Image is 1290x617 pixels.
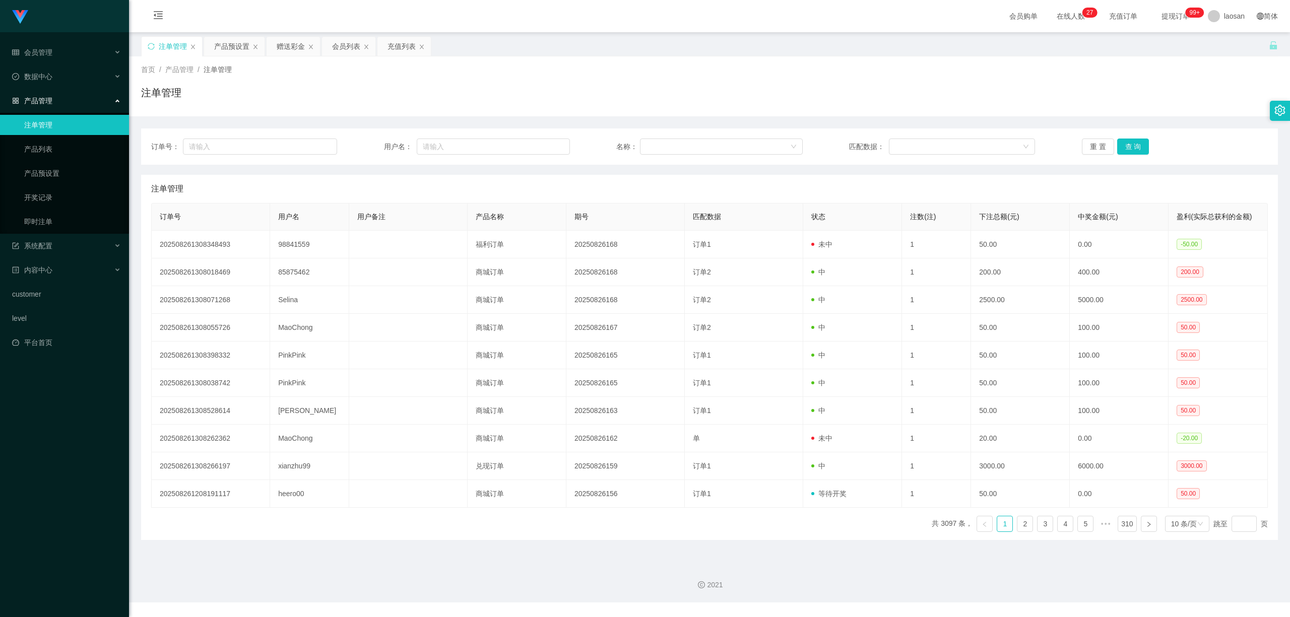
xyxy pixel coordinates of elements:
span: 中奖金额(元) [1078,213,1118,221]
li: 310 [1118,516,1136,532]
span: 2500.00 [1177,294,1206,305]
td: 400.00 [1070,258,1169,286]
span: 下注总额(元) [979,213,1019,221]
li: 1 [997,516,1013,532]
li: 向后 5 页 [1098,516,1114,532]
li: 下一页 [1141,516,1157,532]
td: 202508261308348493 [152,231,270,258]
a: 2 [1017,516,1033,531]
td: 福利订单 [468,231,566,258]
td: 1 [902,258,971,286]
td: 0.00 [1070,480,1169,508]
span: 提现订单 [1156,13,1195,20]
i: 图标: down [1197,521,1203,528]
td: 202508261208191117 [152,480,270,508]
span: 50.00 [1177,405,1200,416]
td: 商城订单 [468,480,566,508]
i: 图标: unlock [1269,41,1278,50]
a: 5 [1078,516,1093,531]
a: 310 [1118,516,1136,531]
i: 图标: close [190,44,196,50]
td: 1 [902,425,971,452]
span: 订单1 [693,406,711,415]
i: 图标: close [363,44,369,50]
h1: 注单管理 [141,85,181,100]
a: 开奖记录 [24,187,121,208]
i: 图标: close [308,44,314,50]
li: 共 3097 条， [932,516,973,532]
td: 商城订单 [468,341,566,369]
i: 图标: down [1023,144,1029,151]
td: 20250826168 [566,286,685,314]
i: 图标: global [1257,13,1264,20]
a: 3 [1038,516,1053,531]
span: 50.00 [1177,377,1200,388]
i: 图标: sync [148,43,155,50]
td: 商城订单 [468,258,566,286]
span: 中 [811,296,825,304]
td: 202508261308528614 [152,397,270,425]
td: MaoChong [270,425,349,452]
td: 202508261308262362 [152,425,270,452]
td: 200.00 [971,258,1070,286]
td: PinkPink [270,369,349,397]
td: 202508261308018469 [152,258,270,286]
td: [PERSON_NAME] [270,397,349,425]
img: logo.9652507e.png [12,10,28,24]
a: 1 [997,516,1012,531]
span: 中 [811,406,825,415]
a: 注单管理 [24,115,121,135]
td: 2500.00 [971,286,1070,314]
td: 6000.00 [1070,452,1169,480]
div: 产品预设置 [214,37,249,56]
span: ••• [1098,516,1114,532]
td: 50.00 [971,369,1070,397]
span: 中 [811,323,825,331]
td: 20250826168 [566,258,685,286]
td: 20250826165 [566,369,685,397]
span: 数据中心 [12,73,52,81]
td: MaoChong [270,314,349,341]
td: 50.00 [971,314,1070,341]
i: 图标: check-circle-o [12,73,19,80]
span: 状态 [811,213,825,221]
td: 3000.00 [971,452,1070,480]
span: 会员管理 [12,48,52,56]
span: 期号 [574,213,589,221]
i: 图标: profile [12,266,19,273]
span: 未中 [811,434,832,442]
p: 2 [1086,8,1090,18]
button: 重 置 [1082,139,1114,155]
span: 在线人数 [1052,13,1090,20]
i: 图标: down [791,144,797,151]
span: 用户名： [384,142,417,152]
span: 中 [811,268,825,276]
td: 50.00 [971,397,1070,425]
td: 20250826162 [566,425,685,452]
td: 20.00 [971,425,1070,452]
td: PinkPink [270,341,349,369]
span: 用户名 [278,213,299,221]
span: 订单1 [693,240,711,248]
a: 4 [1058,516,1073,531]
p: 7 [1090,8,1093,18]
div: 赠送彩金 [277,37,305,56]
li: 5 [1077,516,1093,532]
span: 订单1 [693,351,711,359]
li: 3 [1037,516,1053,532]
span: 订单2 [693,323,711,331]
td: 20250826159 [566,452,685,480]
span: -20.00 [1177,433,1202,444]
div: 2021 [137,580,1282,590]
span: 名称： [616,142,639,152]
td: 5000.00 [1070,286,1169,314]
span: 首页 [141,65,155,74]
span: 盈利(实际总获利的金额) [1177,213,1252,221]
div: 跳至 页 [1213,516,1268,532]
span: 200.00 [1177,266,1203,278]
div: 充值列表 [388,37,416,56]
span: 50.00 [1177,488,1200,499]
span: 充值订单 [1104,13,1142,20]
span: 单 [693,434,700,442]
div: 注单管理 [159,37,187,56]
